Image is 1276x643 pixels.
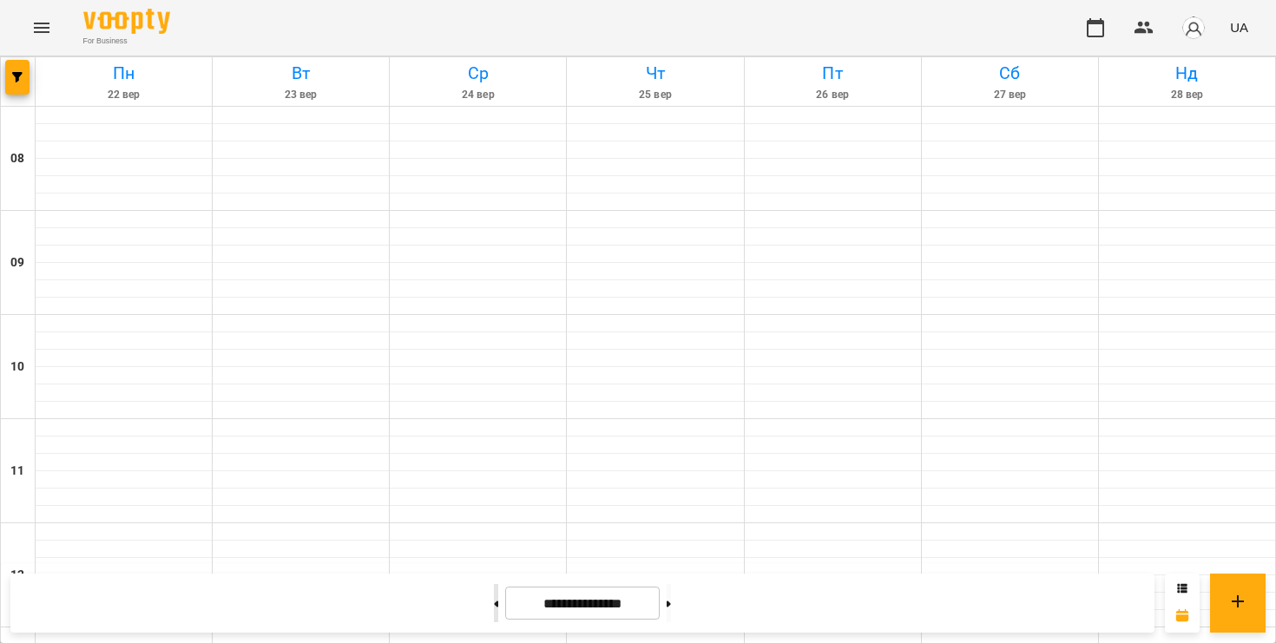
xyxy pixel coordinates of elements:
[392,60,563,87] h6: Ср
[747,60,918,87] h6: Пт
[215,87,386,103] h6: 23 вер
[1102,87,1273,103] h6: 28 вер
[83,9,170,34] img: Voopty Logo
[38,87,209,103] h6: 22 вер
[21,7,62,49] button: Menu
[924,60,1095,87] h6: Сб
[10,462,24,481] h6: 11
[924,87,1095,103] h6: 27 вер
[747,87,918,103] h6: 26 вер
[1181,16,1206,40] img: avatar_s.png
[569,60,740,87] h6: Чт
[569,87,740,103] h6: 25 вер
[1230,18,1248,36] span: UA
[10,253,24,272] h6: 09
[392,87,563,103] h6: 24 вер
[215,60,386,87] h6: Вт
[10,149,24,168] h6: 08
[1102,60,1273,87] h6: Нд
[38,60,209,87] h6: Пн
[83,36,170,47] span: For Business
[1223,11,1255,43] button: UA
[10,358,24,377] h6: 10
